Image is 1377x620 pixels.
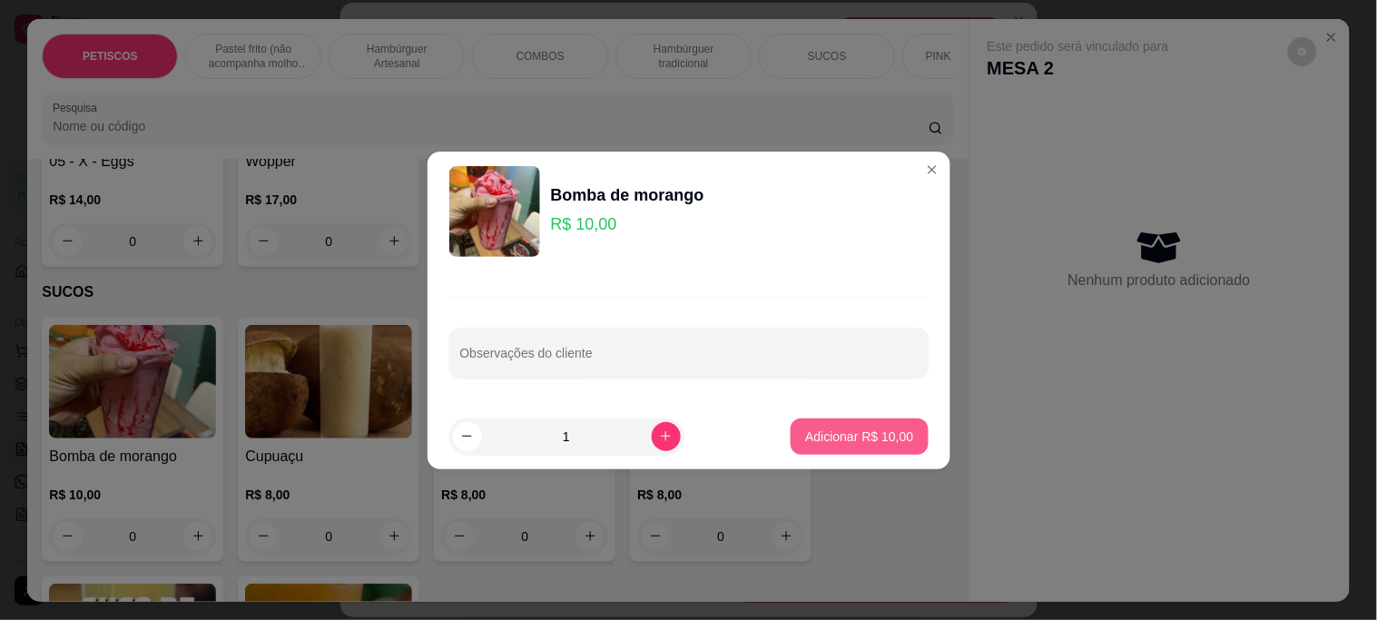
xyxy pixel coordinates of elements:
[551,212,704,237] p: R$ 10,00
[551,182,704,208] div: Bomba de morango
[449,166,540,257] img: product-image
[460,351,918,369] input: Observações do cliente
[918,155,947,184] button: Close
[791,418,928,455] button: Adicionar R$ 10,00
[805,428,913,446] p: Adicionar R$ 10,00
[453,422,482,451] button: decrease-product-quantity
[652,422,681,451] button: increase-product-quantity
